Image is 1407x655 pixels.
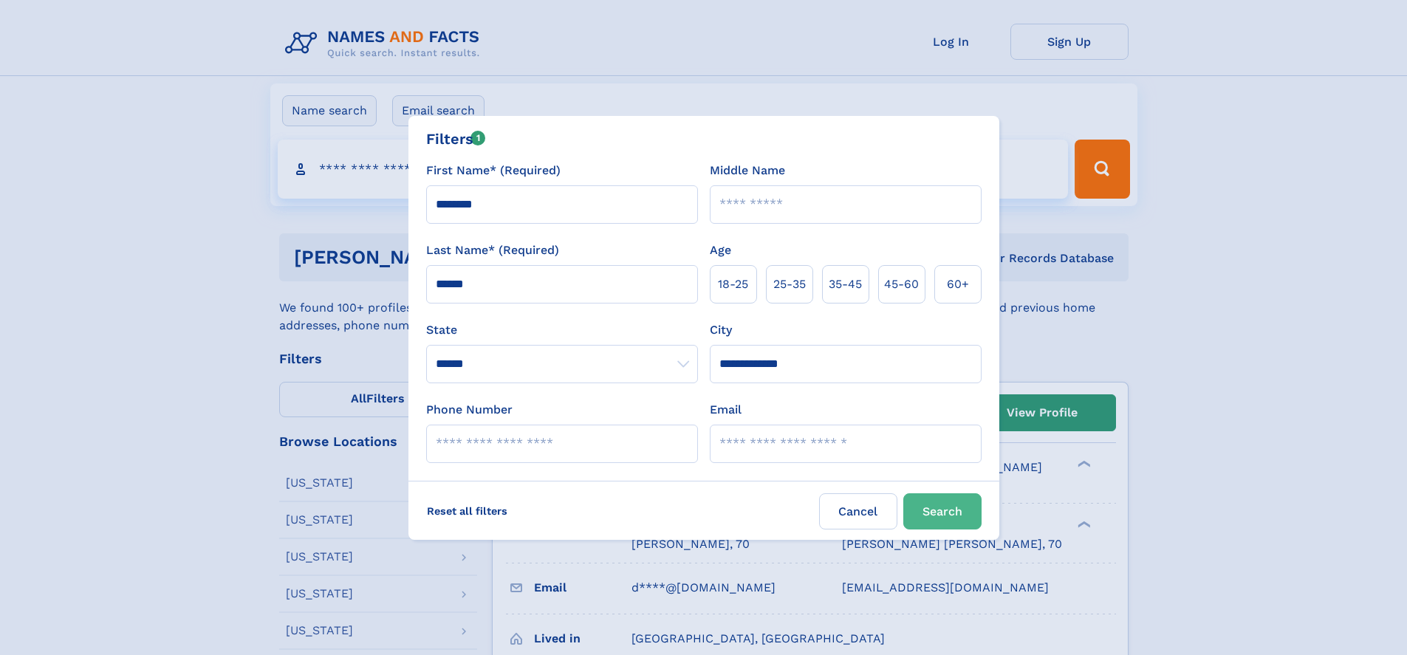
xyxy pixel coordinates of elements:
label: Email [710,401,742,419]
label: Age [710,241,731,259]
label: Last Name* (Required) [426,241,559,259]
span: 60+ [947,275,969,293]
label: Phone Number [426,401,513,419]
span: 45‑60 [884,275,919,293]
div: Filters [426,128,486,150]
button: Search [903,493,982,529]
span: 18‑25 [718,275,748,293]
span: 35‑45 [829,275,862,293]
label: First Name* (Required) [426,162,561,179]
label: Reset all filters [417,493,517,529]
label: Middle Name [710,162,785,179]
label: Cancel [819,493,897,529]
label: State [426,321,698,339]
span: 25‑35 [773,275,806,293]
label: City [710,321,732,339]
